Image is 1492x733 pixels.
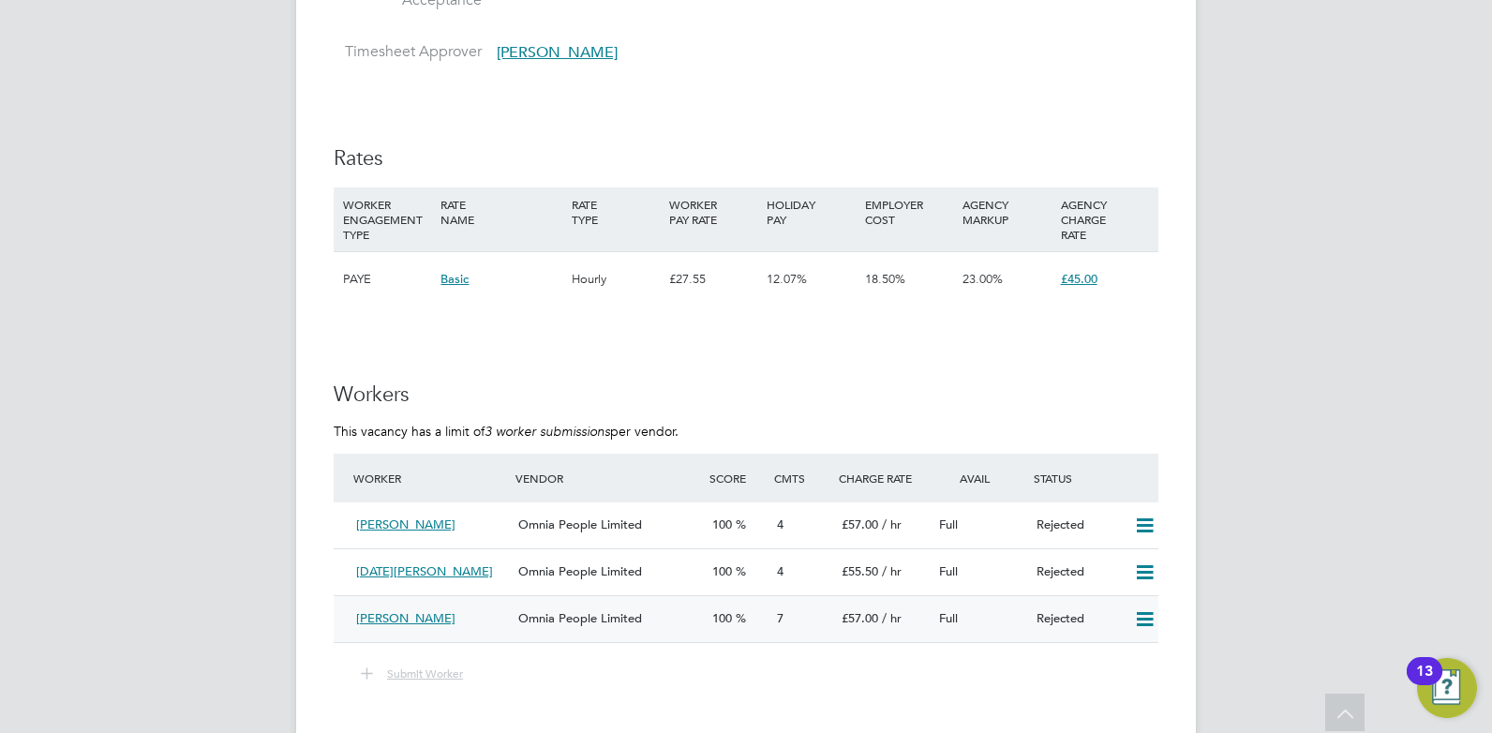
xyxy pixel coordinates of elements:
span: 18.50% [865,271,905,287]
span: [PERSON_NAME] [356,516,455,532]
div: AGENCY CHARGE RATE [1056,187,1154,251]
span: £57.00 [842,516,878,532]
div: £27.55 [664,252,762,307]
span: £45.00 [1061,271,1097,287]
span: Full [939,563,958,579]
span: Full [939,610,958,626]
div: EMPLOYER COST [860,187,958,236]
span: 100 [712,563,732,579]
h3: Rates [334,145,1158,172]
div: Worker [349,461,511,495]
em: 3 worker submissions [485,423,610,440]
div: Status [1029,461,1158,495]
span: / hr [882,516,902,532]
div: Rejected [1029,604,1126,635]
div: Vendor [511,461,705,495]
div: HOLIDAY PAY [762,187,859,236]
span: 12.07% [767,271,807,287]
span: [PERSON_NAME] [497,43,618,62]
h3: Workers [334,381,1158,409]
label: Timesheet Approver [334,42,482,62]
div: WORKER ENGAGEMENT TYPE [338,187,436,251]
button: Submit Worker [348,662,478,686]
div: Rejected [1029,510,1126,541]
span: £55.50 [842,563,878,579]
div: 13 [1416,671,1433,696]
span: Submit Worker [387,666,463,681]
span: / hr [882,610,902,626]
div: Charge Rate [834,461,932,495]
span: 100 [712,610,732,626]
span: 7 [777,610,783,626]
span: Omnia People Limited [518,563,642,579]
div: RATE NAME [436,187,566,236]
div: Avail [932,461,1029,495]
div: Score [705,461,769,495]
span: 4 [777,516,783,532]
span: / hr [882,563,902,579]
div: Hourly [567,252,664,307]
div: AGENCY MARKUP [958,187,1055,236]
span: [DATE][PERSON_NAME] [356,563,493,579]
span: 23.00% [962,271,1003,287]
span: 100 [712,516,732,532]
span: Full [939,516,958,532]
span: Basic [440,271,469,287]
button: Open Resource Center, 13 new notifications [1417,658,1477,718]
div: RATE TYPE [567,187,664,236]
div: PAYE [338,252,436,307]
span: 4 [777,563,783,579]
div: WORKER PAY RATE [664,187,762,236]
span: £57.00 [842,610,878,626]
span: Omnia People Limited [518,610,642,626]
div: Cmts [769,461,834,495]
div: Rejected [1029,557,1126,588]
span: Omnia People Limited [518,516,642,532]
span: [PERSON_NAME] [356,610,455,626]
p: This vacancy has a limit of per vendor. [334,423,1158,440]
